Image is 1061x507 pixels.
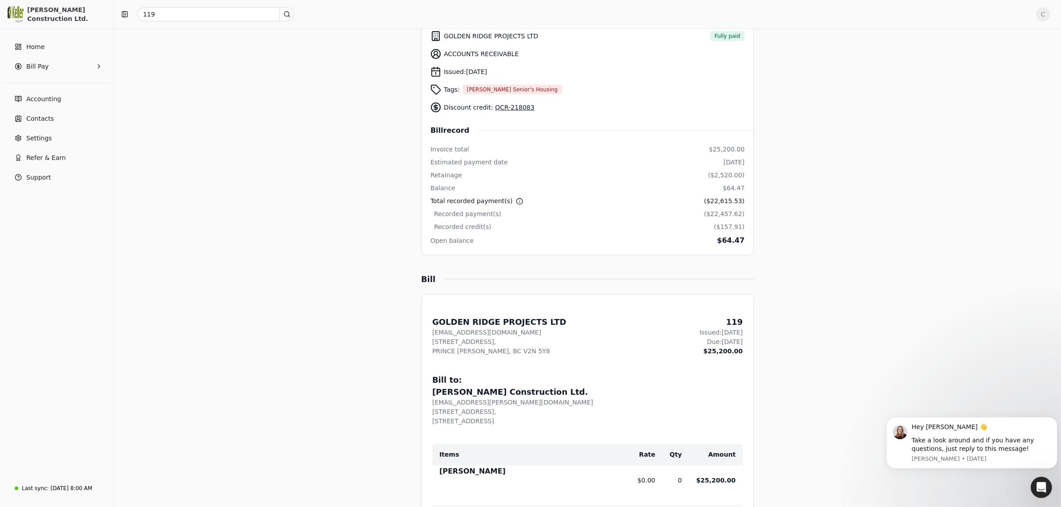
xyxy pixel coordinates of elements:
span: Issued: [DATE] [444,67,487,77]
span: Refer & Earn [26,153,66,163]
div: Total recorded payment(s) [430,196,523,206]
div: Bill to: [432,374,743,386]
a: Contacts [4,110,110,127]
a: QCR-218083 [495,104,534,111]
div: Last sync: [22,484,49,492]
div: [PERSON_NAME] Construction Ltd. [27,5,106,23]
div: [DATE] [724,158,745,167]
div: 119 [700,316,743,328]
th: Amount [682,444,743,466]
div: ($2,520.00) [708,171,745,180]
div: GOLDEN RIDGE PROJECTS LTD [432,316,566,328]
div: [EMAIL_ADDRESS][DOMAIN_NAME] [432,328,566,337]
input: Search [137,7,294,21]
div: [PERSON_NAME] Construction Ltd. [432,386,743,398]
span: Tags: [444,85,460,94]
a: Home [4,38,110,56]
iframe: Intercom live chat [1031,477,1052,498]
button: Refer & Earn [4,149,110,167]
div: ($22,615.53) [704,196,745,206]
span: [PERSON_NAME] Senior's Housing [467,86,558,94]
div: Issued: [DATE] [700,328,743,337]
div: Open balance [430,236,474,245]
td: $25,200.00 [682,466,743,495]
span: Settings [26,134,52,143]
a: Settings [4,129,110,147]
span: Contacts [26,114,54,123]
div: Recorded payment(s) [434,209,501,219]
button: Bill Pay [4,57,110,75]
div: ($157.91) [714,222,745,232]
th: Items [432,444,623,466]
div: $64.47 [717,235,745,246]
button: C [1036,7,1050,21]
div: [PERSON_NAME] [439,466,623,480]
div: $25,200.00 [700,347,743,356]
span: Bill Pay [26,62,49,71]
button: Support [4,168,110,186]
div: Due: [DATE] [700,337,743,347]
div: $64.47 [723,184,745,193]
span: ACCOUNTS RECEIVABLE [444,49,519,59]
iframe: Intercom notifications message [883,404,1061,483]
span: Fully paid [715,32,740,40]
div: Estimated payment date [430,158,508,167]
div: Retainage [430,171,462,180]
span: Discount credit: [444,103,535,112]
span: Accounting [26,94,61,104]
div: Balance [430,184,455,193]
div: Bill [421,273,444,285]
div: PRINCE [PERSON_NAME], BC V2N 5Y8 [432,347,566,356]
span: GOLDEN RIDGE PROJECTS LTD [444,32,538,41]
th: Rate [623,444,655,466]
span: Bill record [430,125,478,136]
span: Home [26,42,45,52]
td: $0.00 [623,466,655,495]
div: [EMAIL_ADDRESS][PERSON_NAME][DOMAIN_NAME] [432,398,743,407]
div: ($22,457.62) [704,209,745,219]
span: Support [26,173,51,182]
div: [STREET_ADDRESS] [432,417,743,426]
div: [STREET_ADDRESS], [432,407,743,417]
div: Invoice total [430,145,469,154]
th: Qty [655,444,682,466]
td: 0 [655,466,682,495]
div: [STREET_ADDRESS], [432,337,566,347]
div: $25,200.00 [709,145,745,154]
div: Recorded credit(s) [434,222,492,232]
a: Last sync:[DATE] 8:00 AM [4,480,110,496]
div: [DATE] 8:00 AM [50,484,92,492]
img: 0537828a-cf49-447f-a6d3-a322c667907b.png [8,6,24,22]
a: Accounting [4,90,110,108]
